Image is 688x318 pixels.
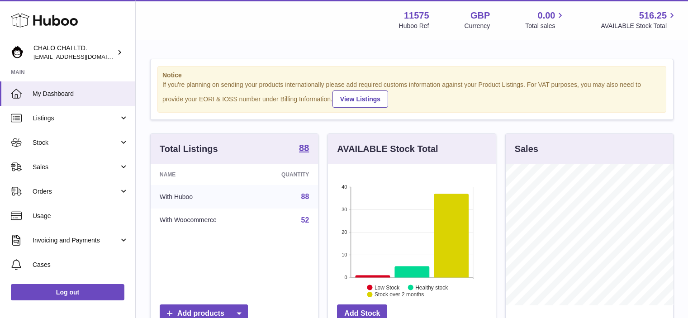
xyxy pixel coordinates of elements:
text: 20 [342,229,347,235]
text: 0 [345,275,347,280]
span: AVAILABLE Stock Total [601,22,677,30]
text: Healthy stock [415,284,448,290]
a: 52 [301,216,309,224]
span: Usage [33,212,128,220]
span: 516.25 [639,9,667,22]
strong: 11575 [404,9,429,22]
span: Sales [33,163,119,171]
text: Stock over 2 months [375,291,424,298]
h3: Sales [515,143,538,155]
strong: 88 [299,143,309,152]
span: [EMAIL_ADDRESS][DOMAIN_NAME] [33,53,133,60]
a: Log out [11,284,124,300]
text: 30 [342,207,347,212]
span: Total sales [525,22,565,30]
th: Quantity [255,164,318,185]
span: Orders [33,187,119,196]
span: Invoicing and Payments [33,236,119,245]
img: Chalo@chalocompany.com [11,46,24,59]
a: 88 [299,143,309,154]
h3: Total Listings [160,143,218,155]
th: Name [151,164,255,185]
strong: GBP [470,9,490,22]
span: 0.00 [538,9,555,22]
div: Currency [465,22,490,30]
div: Huboo Ref [399,22,429,30]
text: Low Stock [375,284,400,290]
span: Stock [33,138,119,147]
text: 10 [342,252,347,257]
div: CHALO CHAI LTD. [33,44,115,61]
td: With Woocommerce [151,209,255,232]
span: My Dashboard [33,90,128,98]
span: Cases [33,261,128,269]
strong: Notice [162,71,661,80]
div: If you're planning on sending your products internationally please add required customs informati... [162,81,661,108]
h3: AVAILABLE Stock Total [337,143,438,155]
a: 0.00 Total sales [525,9,565,30]
text: 40 [342,184,347,190]
a: View Listings [332,90,388,108]
td: With Huboo [151,185,255,209]
a: 516.25 AVAILABLE Stock Total [601,9,677,30]
a: 88 [301,193,309,200]
span: Listings [33,114,119,123]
